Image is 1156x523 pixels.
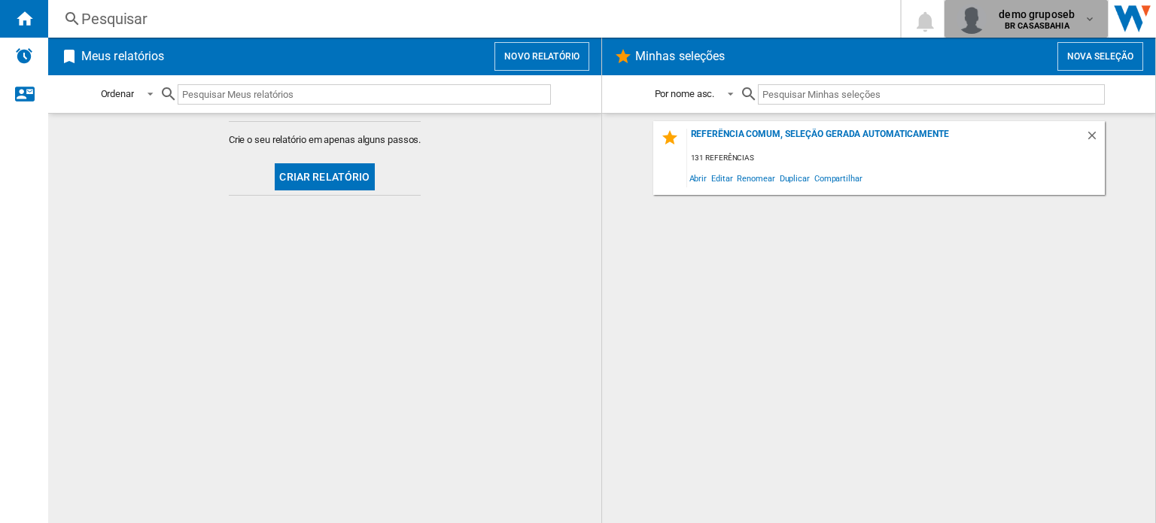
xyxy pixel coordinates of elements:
[812,168,865,188] span: Compartilhar
[81,8,861,29] div: Pesquisar
[687,129,1085,149] div: Referência comum, seleção gerada automaticamente
[687,168,710,188] span: Abrir
[999,7,1075,22] span: demo gruposeb
[178,84,551,105] input: Pesquisar Meus relatórios
[101,88,134,99] div: Ordenar
[78,42,168,71] h2: Meus relatórios
[632,42,729,71] h2: Minhas seleções
[229,133,421,147] span: Crie o seu relatório em apenas alguns passos.
[777,168,812,188] span: Duplicar
[1085,129,1105,149] div: Deletar
[15,47,33,65] img: alerts-logo.svg
[655,88,715,99] div: Por nome asc.
[957,4,987,34] img: profile.jpg
[687,149,1105,168] div: 131 referências
[709,168,735,188] span: Editar
[275,163,374,190] button: Criar relatório
[1005,21,1069,31] b: BR CASASBAHIA
[494,42,589,71] button: Novo relatório
[758,84,1104,105] input: Pesquisar Minhas seleções
[735,168,777,188] span: Renomear
[1057,42,1143,71] button: Nova seleção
